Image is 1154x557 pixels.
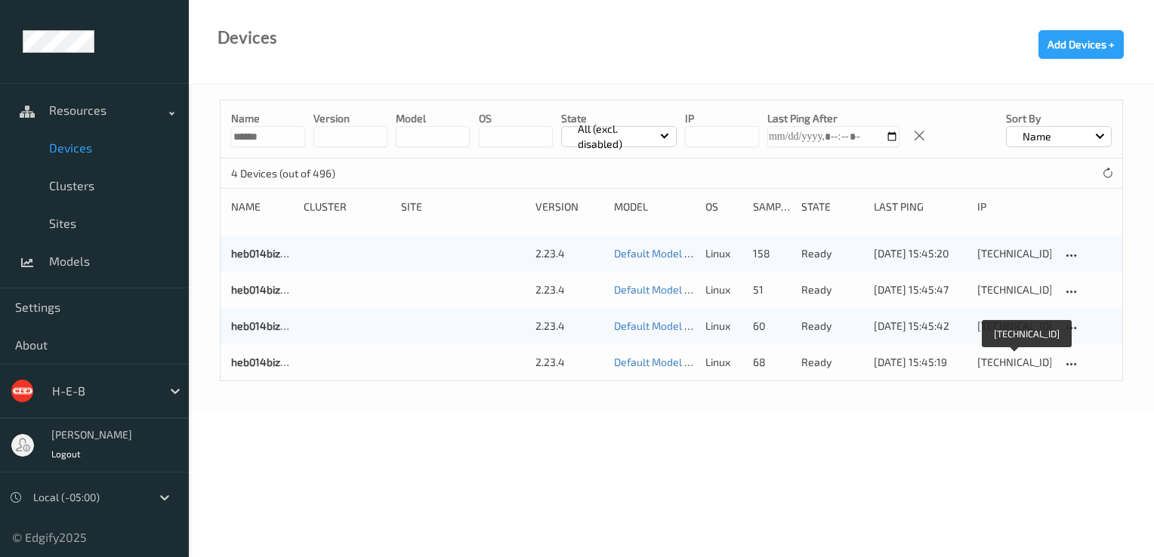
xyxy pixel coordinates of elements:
[231,355,310,368] a: heb014bizedg35
[685,111,759,126] p: IP
[572,122,660,152] p: All (excl. disabled)
[705,355,742,370] p: linux
[705,199,742,214] div: OS
[396,111,470,126] p: model
[535,319,603,334] div: 2.23.4
[614,283,701,296] a: Default Model 1.10
[614,199,695,214] div: Model
[801,355,863,370] p: ready
[401,199,525,214] div: Site
[753,355,790,370] div: 68
[535,246,603,261] div: 2.23.4
[231,111,305,126] p: Name
[874,319,967,334] div: [DATE] 15:45:42
[561,111,677,126] p: State
[801,246,863,261] p: ready
[767,111,899,126] p: Last Ping After
[231,319,311,332] a: heb014bizedg34
[705,246,742,261] p: linux
[874,282,967,297] div: [DATE] 15:45:47
[753,199,790,214] div: Samples
[801,282,863,297] p: ready
[874,355,967,370] div: [DATE] 15:45:19
[1038,30,1124,59] button: Add Devices +
[313,111,387,126] p: version
[535,355,603,370] div: 2.23.4
[218,30,277,45] div: Devices
[753,319,790,334] div: 60
[231,283,310,296] a: heb014bizedg33
[977,355,1052,370] div: [TECHNICAL_ID]
[977,246,1052,261] div: [TECHNICAL_ID]
[705,282,742,297] p: linux
[977,319,1052,334] div: [TECHNICAL_ID]
[753,282,790,297] div: 51
[801,199,863,214] div: State
[1017,129,1057,144] p: Name
[874,199,967,214] div: Last Ping
[801,319,863,334] p: ready
[1006,111,1112,126] p: Sort by
[614,319,701,332] a: Default Model 1.10
[231,199,293,214] div: Name
[479,111,553,126] p: OS
[874,246,967,261] div: [DATE] 15:45:20
[753,246,790,261] div: 158
[231,247,310,260] a: heb014bizedg32
[977,199,1052,214] div: ip
[977,282,1052,297] div: [TECHNICAL_ID]
[705,319,742,334] p: linux
[231,166,344,181] p: 4 Devices (out of 496)
[535,199,603,214] div: version
[614,247,701,260] a: Default Model 1.10
[304,199,390,214] div: Cluster
[614,355,701,368] a: Default Model 1.10
[535,282,603,297] div: 2.23.4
